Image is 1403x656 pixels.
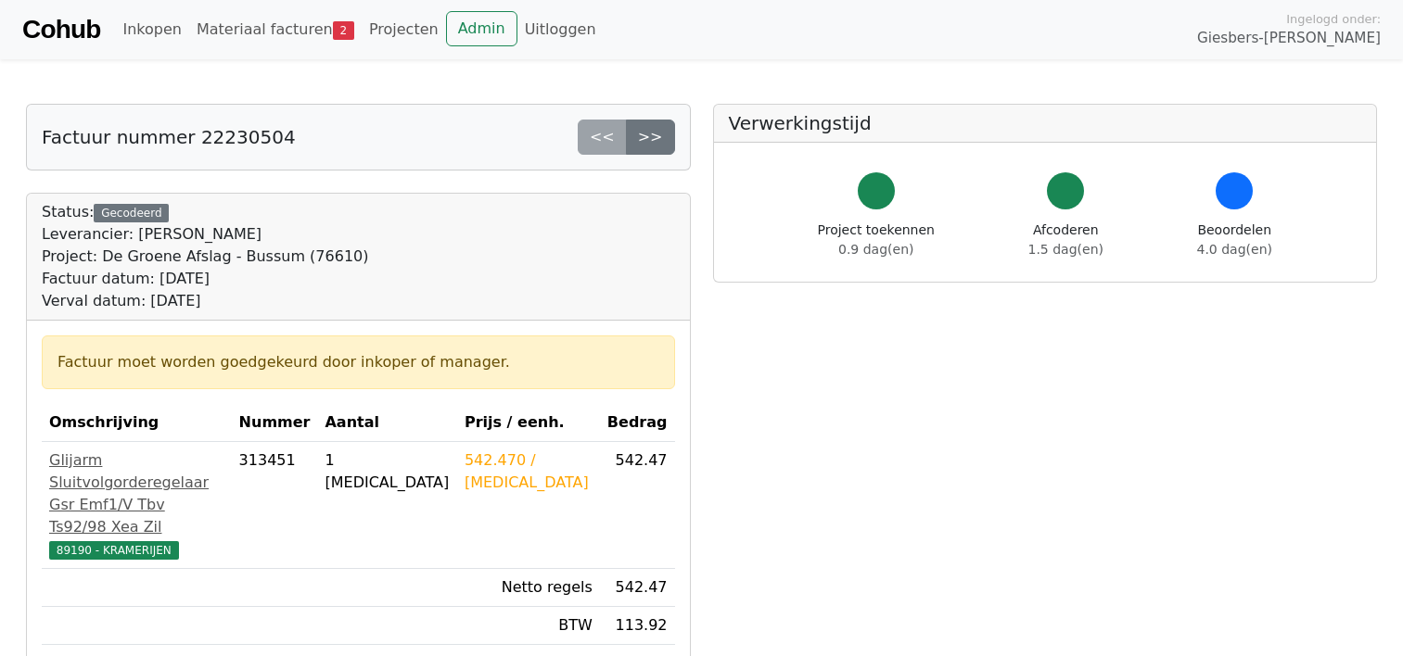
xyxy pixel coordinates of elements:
div: 1 [MEDICAL_DATA] [325,449,449,494]
td: 542.47 [600,569,675,607]
th: Bedrag [600,404,675,442]
div: Glijarm Sluitvolgorderegelaar Gsr Emf1/V Tbv Ts92/98 Xea Zil [49,449,224,538]
a: Cohub [22,7,100,52]
span: Ingelogd onder: [1286,10,1381,28]
td: 313451 [232,442,318,569]
th: Nummer [232,404,318,442]
div: Project toekennen [818,221,935,259]
a: Glijarm Sluitvolgorderegelaar Gsr Emf1/V Tbv Ts92/98 Xea Zil89190 - KRAMERIJEN [49,449,224,561]
div: Factuur datum: [DATE] [42,268,368,290]
div: Factuur moet worden goedgekeurd door inkoper of manager. [57,351,659,373]
span: 4.0 dag(en) [1197,242,1272,257]
th: Omschrijving [42,404,232,442]
td: 542.47 [600,442,675,569]
span: 1.5 dag(en) [1028,242,1103,257]
span: Giesbers-[PERSON_NAME] [1197,28,1381,49]
td: 113.92 [600,607,675,645]
div: Leverancier: [PERSON_NAME] [42,223,368,246]
span: 89190 - KRAMERIJEN [49,541,179,560]
a: Materiaal facturen2 [189,11,362,48]
span: 2 [333,21,354,40]
div: Gecodeerd [94,204,169,222]
a: >> [626,120,675,155]
h5: Factuur nummer 22230504 [42,126,296,148]
a: Inkopen [115,11,188,48]
a: Uitloggen [517,11,604,48]
a: Admin [446,11,517,46]
div: Verval datum: [DATE] [42,290,368,312]
div: Status: [42,201,368,312]
div: Afcoderen [1028,221,1103,259]
th: Aantal [317,404,456,442]
th: Prijs / eenh. [457,404,600,442]
div: 542.470 / [MEDICAL_DATA] [465,449,593,494]
td: Netto regels [457,569,600,607]
h5: Verwerkingstijd [729,112,1362,134]
div: Project: De Groene Afslag - Bussum (76610) [42,246,368,268]
div: Beoordelen [1197,221,1272,259]
span: 0.9 dag(en) [838,242,913,257]
td: BTW [457,607,600,645]
a: Projecten [362,11,446,48]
